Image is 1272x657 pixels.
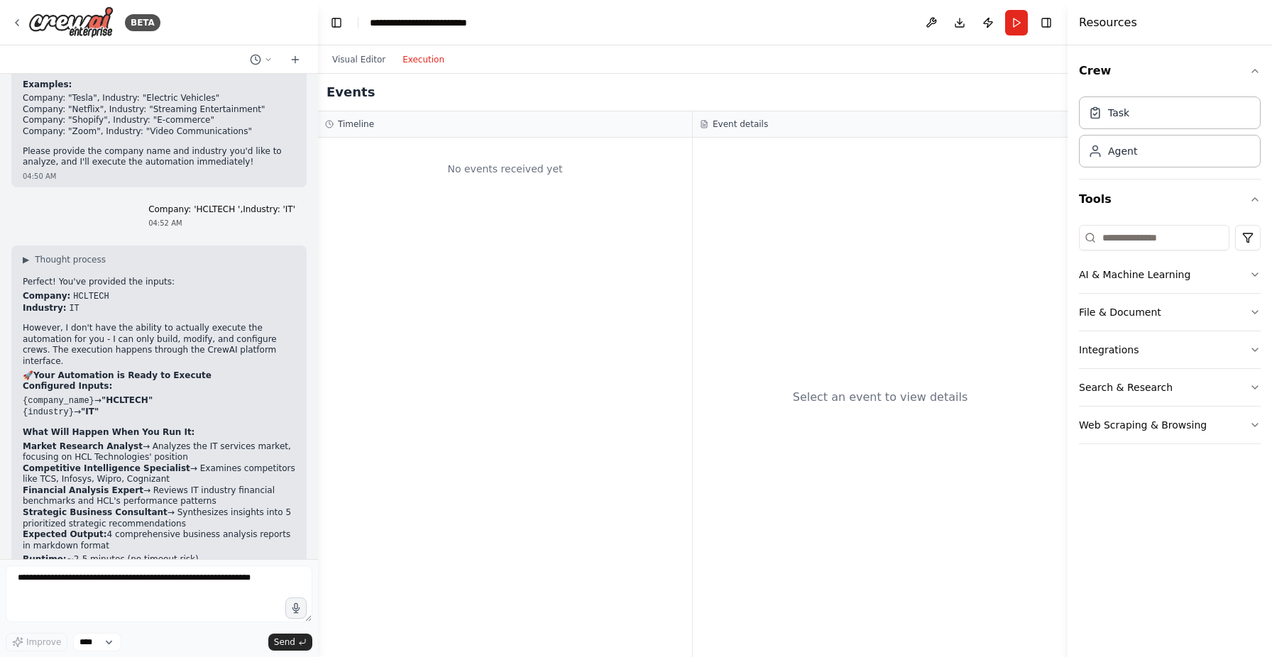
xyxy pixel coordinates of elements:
li: Company: "Netflix", Industry: "Streaming Entertainment" [23,104,295,116]
strong: Expected Output: [23,529,107,539]
nav: breadcrumb [370,16,506,30]
strong: Competitive Intelligence Specialist [23,463,190,473]
button: Execution [394,51,453,68]
div: Agent [1108,144,1137,158]
li: → [23,407,295,419]
div: BETA [125,14,160,31]
p: Please provide the company name and industry you'd like to analyze, and I'll execute the automati... [23,146,295,168]
div: No events received yet [325,145,685,193]
h2: 🚀 [23,370,295,382]
strong: Examples: [23,79,72,89]
li: → Analyzes the IT services market, focusing on HCL Technologies' position [23,441,295,463]
button: Integrations [1079,331,1261,368]
div: 04:50 AM [23,171,295,182]
div: Select an event to view details [793,389,968,406]
div: Task [1108,106,1129,120]
span: Thought process [35,254,106,265]
button: Hide left sidebar [327,13,346,33]
button: Search & Research [1079,369,1261,406]
button: Hide right sidebar [1036,13,1056,33]
p: However, I don't have the ability to actually execute the automation for you - I can only build, ... [23,323,295,367]
span: ▶ [23,254,29,265]
h3: Timeline [338,118,374,130]
li: → Examines competitors like TCS, Infosys, Wipro, Cognizant [23,463,295,485]
li: Company: "Zoom", Industry: "Video Communications" [23,126,295,138]
h2: Events [327,82,375,102]
strong: Configured Inputs: [23,381,112,391]
button: Crew [1079,51,1261,91]
button: Web Scraping & Browsing [1079,407,1261,443]
button: ▶Thought process [23,254,106,265]
li: Company: "Shopify", Industry: "E-commerce" [23,115,295,126]
li: → [23,395,295,407]
div: Tools [1079,219,1261,456]
img: Logo [28,6,114,38]
button: Click to speak your automation idea [285,597,307,619]
span: Improve [26,636,61,648]
p: 4 comprehensive business analysis reports in markdown format [23,529,295,551]
strong: What Will Happen When You Run It: [23,427,194,437]
strong: Financial Analysis Expert [23,485,143,495]
div: 04:52 AM [148,218,295,228]
strong: Company: [23,291,70,301]
li: → Synthesizes insights into 5 prioritized strategic recommendations [23,507,295,529]
strong: Strategic Business Consultant [23,507,168,517]
strong: Industry: [23,303,67,313]
p: Perfect! You've provided the inputs: [23,277,295,288]
code: IT [69,304,79,314]
h4: Resources [1079,14,1137,31]
li: Company: "Tesla", Industry: "Electric Vehicles" [23,93,295,104]
strong: Your Automation is Ready to Execute [33,370,212,380]
button: Improve [6,633,67,651]
h3: Event details [713,118,768,130]
button: Tools [1079,180,1261,219]
button: Switch to previous chat [244,51,278,68]
strong: "HCLTECH" [102,395,153,405]
button: AI & Machine Learning [1079,256,1261,293]
button: Start a new chat [284,51,307,68]
p: Company: 'HCLTECH ',Industry: 'IT' [148,204,295,216]
strong: Runtime: [23,554,67,564]
strong: Market Research Analyst [23,441,143,451]
code: HCLTECH [73,292,109,302]
code: {industry} [23,407,74,417]
li: → Reviews IT industry financial benchmarks and HCL's performance patterns [23,485,295,507]
div: Crew [1079,91,1261,179]
button: Visual Editor [324,51,394,68]
strong: "IT" [81,407,99,416]
code: {company_name} [23,396,94,406]
button: Send [268,634,312,651]
span: Send [274,636,295,648]
button: File & Document [1079,294,1261,331]
p: ~2-5 minutes (no timeout risk) [23,554,295,565]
